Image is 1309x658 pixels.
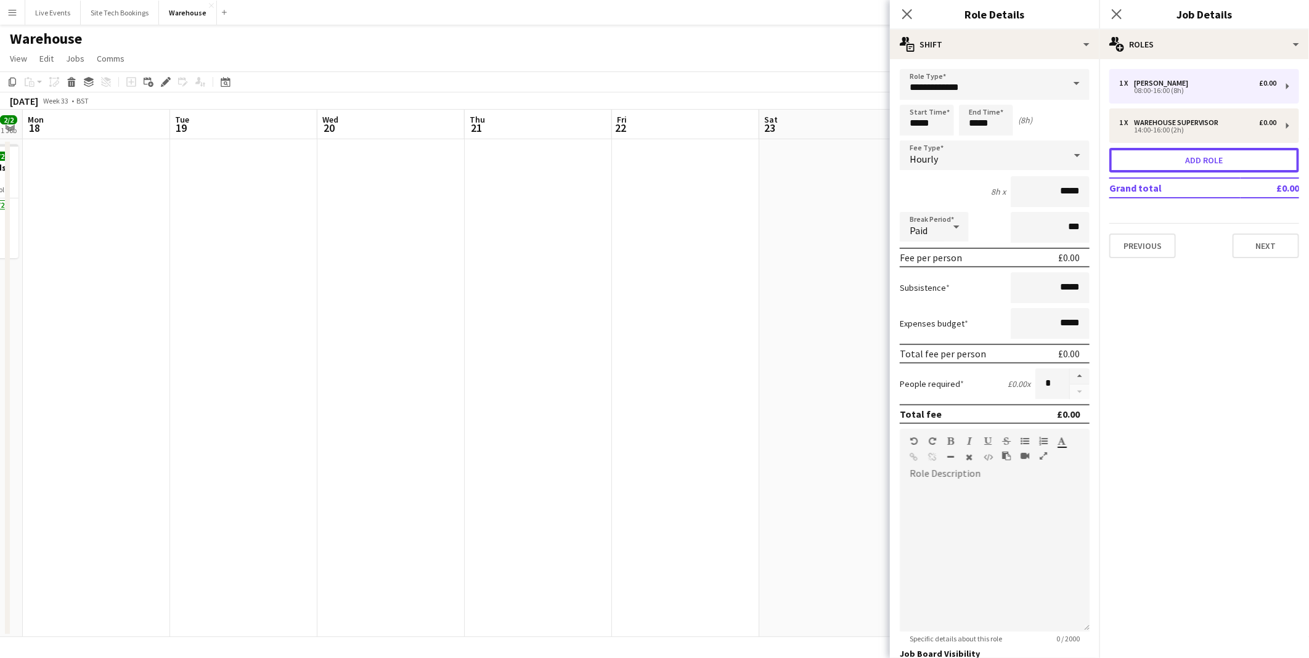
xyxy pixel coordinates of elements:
div: 1 x [1119,118,1134,127]
button: Insert video [1021,451,1029,461]
div: Roles [1099,30,1309,59]
label: People required [900,378,964,389]
div: Fee per person [900,251,962,264]
h1: Warehouse [10,30,82,48]
div: £0.00 [1259,79,1276,87]
div: [DATE] [10,95,38,107]
button: Horizontal Line [947,452,955,462]
div: £0.00 [1058,251,1080,264]
button: Text Color [1058,436,1066,446]
a: Jobs [61,51,89,67]
span: Sat [764,114,778,125]
h3: Role Details [890,6,1099,22]
span: 20 [320,121,338,135]
a: Edit [35,51,59,67]
h3: Job Details [1099,6,1309,22]
td: £0.00 [1241,178,1299,198]
button: Next [1233,234,1299,258]
div: BST [76,96,89,105]
div: £0.00 [1058,347,1080,360]
span: 19 [173,121,189,135]
button: Warehouse [159,1,217,25]
div: £0.00 x [1008,378,1030,389]
div: 14:00-16:00 (2h) [1119,127,1276,133]
button: Redo [928,436,937,446]
div: Total fee per person [900,347,986,360]
span: Wed [322,114,338,125]
div: Total fee [900,408,942,420]
td: Grand total [1109,178,1241,198]
button: Unordered List [1021,436,1029,446]
span: Hourly [910,153,938,165]
button: Bold [947,436,955,446]
button: Paste as plain text [1002,451,1011,461]
div: £0.00 [1057,408,1080,420]
span: Thu [470,114,485,125]
div: £0.00 [1259,118,1276,127]
button: Previous [1109,234,1176,258]
button: Add role [1109,148,1299,173]
div: 08:00-16:00 (8h) [1119,87,1276,94]
span: Mon [28,114,44,125]
div: (8h) [1018,115,1032,126]
span: 18 [26,121,44,135]
span: 0 / 2000 [1046,634,1090,643]
span: 23 [762,121,778,135]
span: 22 [615,121,627,135]
span: View [10,53,27,64]
button: Increase [1070,368,1090,384]
div: Warehouse Supervisor [1134,118,1223,127]
span: Paid [910,224,928,237]
div: 1 Job [1,126,17,135]
span: Comms [97,53,124,64]
button: Clear Formatting [965,452,974,462]
a: Comms [92,51,129,67]
span: Tue [175,114,189,125]
div: Shift [890,30,1099,59]
span: Edit [39,53,54,64]
button: Italic [965,436,974,446]
span: Jobs [66,53,84,64]
button: Ordered List [1039,436,1048,446]
button: Live Events [25,1,81,25]
button: Underline [984,436,992,446]
span: Fri [617,114,627,125]
button: Strikethrough [1002,436,1011,446]
div: [PERSON_NAME] [1134,79,1193,87]
span: Specific details about this role [900,634,1012,643]
a: View [5,51,32,67]
button: Undo [910,436,918,446]
label: Subsistence [900,282,950,293]
span: Week 33 [41,96,71,105]
span: 21 [468,121,485,135]
button: Site Tech Bookings [81,1,159,25]
label: Expenses budget [900,318,968,329]
div: 8h x [991,186,1006,197]
div: 1 x [1119,79,1134,87]
button: Fullscreen [1039,451,1048,461]
button: HTML Code [984,452,992,462]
